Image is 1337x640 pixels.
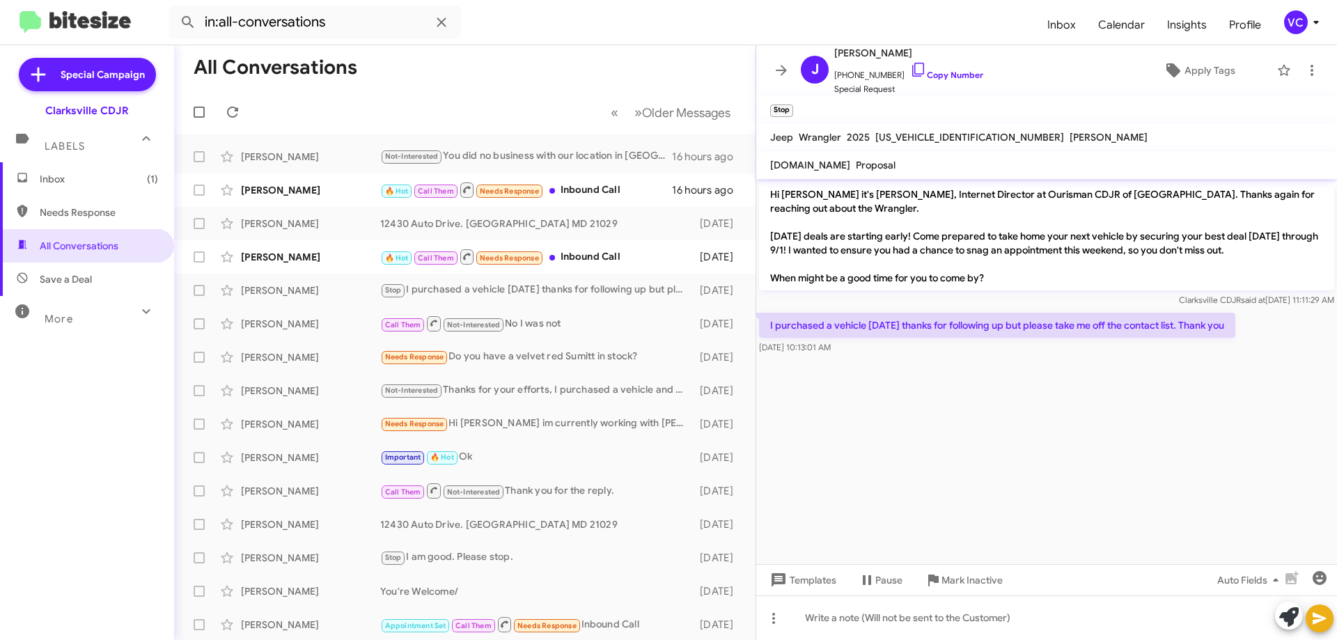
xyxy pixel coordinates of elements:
div: [PERSON_NAME] [241,517,380,531]
span: [US_VEHICLE_IDENTIFICATION_NUMBER] [875,131,1064,143]
div: Thank you for the reply. [380,482,693,499]
button: Auto Fields [1206,568,1295,593]
a: Profile [1218,5,1272,45]
span: J [811,58,819,81]
div: Inbound Call [380,248,693,265]
button: Previous [602,98,627,127]
span: Needs Response [480,187,539,196]
div: [PERSON_NAME] [241,350,380,364]
span: Call Them [385,320,421,329]
span: Special Campaign [61,68,145,81]
div: [PERSON_NAME] [241,150,380,164]
div: VC [1284,10,1308,34]
button: Templates [756,568,847,593]
span: (1) [147,172,158,186]
span: » [634,104,642,121]
span: 2025 [847,131,870,143]
button: Pause [847,568,914,593]
div: [PERSON_NAME] [241,484,380,498]
div: Inbound Call [380,616,693,633]
div: [PERSON_NAME] [241,217,380,231]
div: [PERSON_NAME] [241,551,380,565]
div: [DATE] [693,250,744,264]
button: Next [626,98,739,127]
div: 16 hours ago [672,183,744,197]
a: Inbox [1036,5,1087,45]
span: Not-Interested [447,487,501,497]
span: Needs Response [385,419,444,428]
button: Mark Inactive [914,568,1014,593]
span: « [611,104,618,121]
span: Not-Interested [385,152,439,161]
button: VC [1272,10,1322,34]
span: Stop [385,286,402,295]
div: [DATE] [693,350,744,364]
span: Needs Response [517,621,577,630]
span: Inbox [40,172,158,186]
span: Important [385,453,421,462]
p: I purchased a vehicle [DATE] thanks for following up but please take me off the contact list. Tha... [759,313,1235,338]
h1: All Conversations [194,56,357,79]
span: Save a Deal [40,272,92,286]
span: Call Them [418,187,454,196]
button: Apply Tags [1127,58,1270,83]
div: 12430 Auto Drive. [GEOGRAPHIC_DATA] MD 21029 [380,517,693,531]
a: Special Campaign [19,58,156,91]
span: 🔥 Hot [385,253,409,263]
span: [DOMAIN_NAME] [770,159,850,171]
input: Search [169,6,461,39]
div: Do you have a velvet red Sumitt in stock? [380,349,693,365]
div: [PERSON_NAME] [241,451,380,465]
span: Clarksville CDJR [DATE] 11:11:29 AM [1179,295,1334,305]
div: [DATE] [693,551,744,565]
div: [PERSON_NAME] [241,384,380,398]
div: [DATE] [693,317,744,331]
div: You're Welcome/ [380,584,693,598]
span: [PERSON_NAME] [1070,131,1148,143]
span: Labels [45,140,85,153]
a: Insights [1156,5,1218,45]
div: Clarksville CDJR [45,104,129,118]
span: Stop [385,553,402,562]
span: Auto Fields [1217,568,1284,593]
span: 🔥 Hot [385,187,409,196]
span: Call Them [455,621,492,630]
span: Apply Tags [1184,58,1235,83]
div: [PERSON_NAME] [241,250,380,264]
span: Pause [875,568,902,593]
span: Call Them [385,487,421,497]
div: [DATE] [693,484,744,498]
p: Hi [PERSON_NAME] it's [PERSON_NAME], Internet Director at Ourisman CDJR of [GEOGRAPHIC_DATA]. Tha... [759,182,1334,290]
span: Older Messages [642,105,730,120]
span: Call Them [418,253,454,263]
div: [DATE] [693,217,744,231]
span: More [45,313,73,325]
div: Ok [380,449,693,465]
div: Thanks for your efforts, I purchased a vehicle and no longer am shopping [380,382,693,398]
span: Not-Interested [447,320,501,329]
div: [PERSON_NAME] [241,417,380,431]
small: Stop [770,104,793,117]
div: 16 hours ago [672,150,744,164]
div: Hi [PERSON_NAME] im currently working with [PERSON_NAME] at Ourisman to sell these cars we are ju... [380,416,693,432]
span: [DATE] 10:13:01 AM [759,342,831,352]
span: All Conversations [40,239,118,253]
span: [PERSON_NAME] [834,45,983,61]
span: Needs Response [40,205,158,219]
div: I purchased a vehicle [DATE] thanks for following up but please take me off the contact list. Tha... [380,282,693,298]
div: 12430 Auto Drive. [GEOGRAPHIC_DATA] MD 21029 [380,217,693,231]
div: [DATE] [693,451,744,465]
div: [DATE] [693,384,744,398]
div: [DATE] [693,283,744,297]
span: Appointment Set [385,621,446,630]
div: You did no business with our location in [GEOGRAPHIC_DATA]. On conversation. [380,148,672,164]
span: 🔥 Hot [430,453,454,462]
div: [DATE] [693,584,744,598]
span: Needs Response [385,352,444,361]
div: Inbound Call [380,181,672,198]
div: [PERSON_NAME] [241,183,380,197]
div: No I was not [380,315,693,332]
div: [PERSON_NAME] [241,618,380,632]
div: [PERSON_NAME] [241,317,380,331]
